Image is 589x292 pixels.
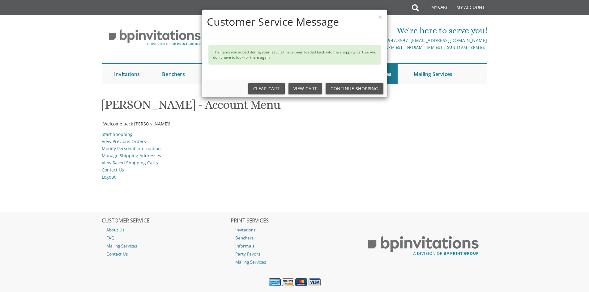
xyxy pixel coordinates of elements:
[326,83,383,94] a: Continue Shopping
[288,83,322,94] a: View Cart
[248,83,285,94] a: Clear Cart
[378,14,382,20] button: ×
[208,45,381,65] div: The items you added during your last visit have been loaded back into the shopping cart, so you d...
[207,14,382,29] h4: Customer Service Message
